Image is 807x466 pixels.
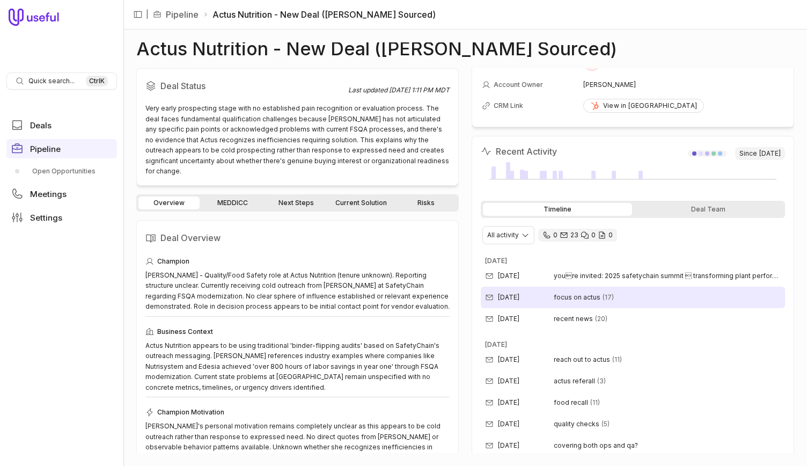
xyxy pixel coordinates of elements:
div: Deal Team [634,203,783,216]
span: Deals [30,121,52,129]
a: Settings [6,208,117,227]
a: Pipeline [6,139,117,158]
span: covering both ops and qa? [554,441,638,450]
div: Champion Motivation [145,406,450,419]
h2: Deal Overview [145,229,450,246]
time: [DATE] [498,420,519,428]
span: Account Owner [494,81,543,89]
span: | [146,8,149,21]
div: [PERSON_NAME] - Quality/Food Safety role at Actus Nutrition (tenure unknown). Reporting structure... [145,270,450,312]
div: [PERSON_NAME]'s personal motivation remains completely unclear as this appears to be cold outreac... [145,421,450,463]
span: food recall [554,398,588,407]
span: Settings [30,214,62,222]
div: Champion [145,255,450,268]
a: Current Solution [329,196,393,209]
div: Last updated [348,86,450,94]
time: [DATE] 1:11 PM MDT [389,86,450,94]
time: [DATE] [498,441,519,450]
time: [DATE] [498,293,519,302]
div: 0 calls and 23 email threads [538,229,617,242]
kbd: Ctrl K [86,76,108,86]
time: [DATE] [498,355,519,364]
div: Very early prospecting stage with no established pain recognition or evaluation process. The deal... [145,103,450,177]
span: 3 emails in thread [597,377,606,385]
div: Business Context [145,325,450,338]
li: Actus Nutrition - New Deal ([PERSON_NAME] Sourced) [203,8,436,21]
time: [DATE] [498,377,519,385]
span: Pipeline [30,145,61,153]
span: 5 emails in thread [601,420,610,428]
a: Deals [6,115,117,135]
span: Since [735,147,785,160]
div: Pipeline submenu [6,163,117,180]
h2: Deal Status [145,77,348,94]
span: 20 emails in thread [595,315,607,323]
span: quality checks [554,420,599,428]
td: [PERSON_NAME] [583,76,784,93]
span: 11 emails in thread [590,398,600,407]
time: [DATE] [759,149,781,158]
span: 17 emails in thread [603,293,614,302]
time: [DATE] [498,315,519,323]
button: Collapse sidebar [130,6,146,23]
span: Meetings [30,190,67,198]
div: Timeline [483,203,632,216]
a: View in [GEOGRAPHIC_DATA] [583,99,704,113]
div: View in [GEOGRAPHIC_DATA] [590,101,697,110]
span: reach out to actus [554,355,610,364]
span: focus on actus [554,293,600,302]
span: youre invited: 2025 safetychain summit  transforming plant performance..only a few spots left [554,272,781,280]
a: Risks [395,196,457,209]
time: [DATE] [485,340,507,348]
div: Actus Nutrition appears to be using traditional 'binder-flipping audits' based on SafetyChain's o... [145,340,450,393]
time: [DATE] [485,257,507,265]
a: Pipeline [166,8,199,21]
a: Overview [138,196,200,209]
a: Meetings [6,184,117,203]
a: Next Steps [266,196,327,209]
span: Quick search... [28,77,75,85]
a: Open Opportunities [6,163,117,180]
span: actus referall [554,377,595,385]
a: MEDDICC [202,196,263,209]
span: 11 emails in thread [612,355,622,364]
h1: Actus Nutrition - New Deal ([PERSON_NAME] Sourced) [136,42,617,55]
span: recent news [554,315,593,323]
time: [DATE] [498,272,519,280]
h2: Recent Activity [481,145,557,158]
time: [DATE] [498,398,519,407]
span: CRM Link [494,101,523,110]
